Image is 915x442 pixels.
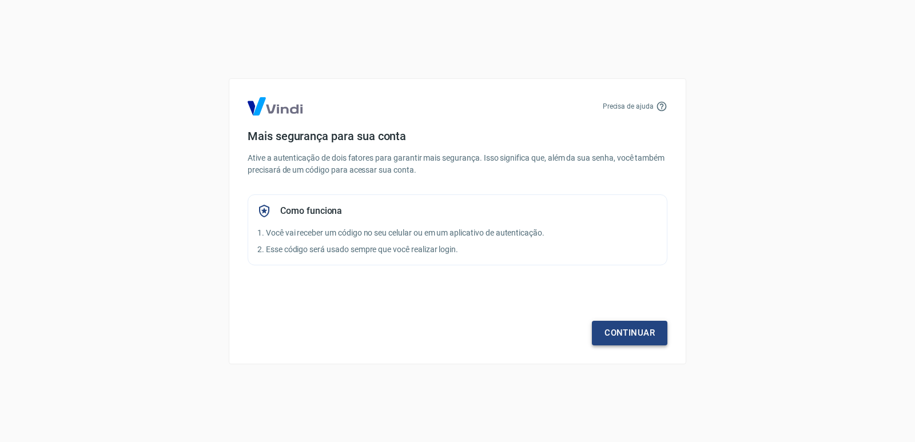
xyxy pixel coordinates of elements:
[248,97,303,116] img: Logo Vind
[280,205,342,217] h5: Como funciona
[248,152,667,176] p: Ative a autenticação de dois fatores para garantir mais segurança. Isso significa que, além da su...
[592,321,667,345] a: Continuar
[257,227,658,239] p: 1. Você vai receber um código no seu celular ou em um aplicativo de autenticação.
[248,129,667,143] h4: Mais segurança para sua conta
[257,244,658,256] p: 2. Esse código será usado sempre que você realizar login.
[603,101,654,112] p: Precisa de ajuda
